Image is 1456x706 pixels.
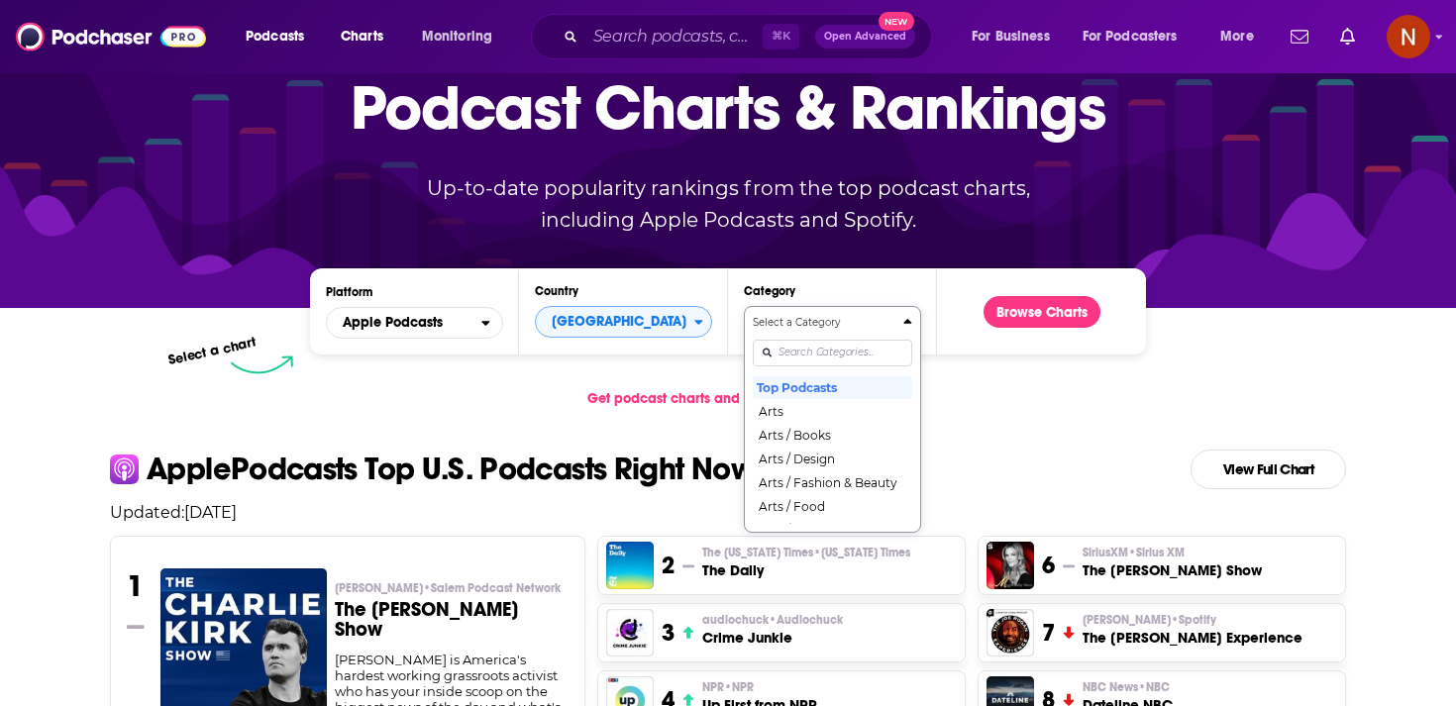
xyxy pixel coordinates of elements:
[702,545,910,580] a: The [US_STATE] Times•[US_STATE] TimesThe Daily
[1042,551,1055,580] h3: 6
[769,613,843,627] span: • Audiochuck
[958,21,1075,52] button: open menu
[702,679,817,695] p: NPR • NPR
[815,25,915,49] button: Open AdvancedNew
[335,580,561,596] span: [PERSON_NAME]
[166,334,258,368] p: Select a chart
[343,316,443,330] span: Apple Podcasts
[702,560,910,580] h3: The Daily
[1083,612,1302,648] a: [PERSON_NAME]•SpotifyThe [PERSON_NAME] Experience
[231,355,293,374] img: select arrow
[1083,545,1262,560] p: SiriusXM • Sirius XM
[662,618,675,648] h3: 3
[1083,560,1262,580] h3: The [PERSON_NAME] Show
[1083,679,1173,695] p: NBC News • NBC
[535,306,712,338] button: Countries
[423,581,561,595] span: • Salem Podcast Network
[351,43,1106,171] p: Podcast Charts & Rankings
[328,21,395,52] a: Charts
[587,390,848,407] span: Get podcast charts and rankings via API
[813,546,910,559] span: • [US_STATE] Times
[326,307,503,339] button: open menu
[1387,15,1430,58] button: Show profile menu
[1070,21,1206,52] button: open menu
[606,609,654,656] img: Crime Junkie
[1332,20,1363,53] a: Show notifications dropdown
[1206,21,1279,52] button: open menu
[753,340,912,366] input: Search Categories...
[1220,23,1254,50] span: More
[972,23,1050,50] span: For Business
[326,307,503,339] h2: Platforms
[246,23,304,50] span: Podcasts
[1083,23,1178,50] span: For Podcasters
[422,23,492,50] span: Monitoring
[662,551,675,580] h3: 2
[1387,15,1430,58] span: Logged in as AdelNBM
[753,494,912,518] button: Arts / Food
[1387,15,1430,58] img: User Profile
[572,374,884,423] a: Get podcast charts and rankings via API
[536,305,694,339] span: [GEOGRAPHIC_DATA]
[702,545,910,560] span: The [US_STATE] Times
[987,609,1034,656] img: The Joe Rogan Experience
[987,542,1034,589] img: The Megyn Kelly Show
[702,612,843,628] p: audiochuck • Audiochuck
[1083,545,1185,560] span: SiriusXM
[335,580,570,652] a: [PERSON_NAME]•Salem Podcast NetworkThe [PERSON_NAME] Show
[824,32,906,42] span: Open Advanced
[585,21,763,52] input: Search podcasts, credits, & more...
[408,21,518,52] button: open menu
[16,18,206,55] img: Podchaser - Follow, Share and Rate Podcasts
[753,470,912,494] button: Arts / Fashion & Beauty
[753,447,912,470] button: Arts / Design
[387,172,1069,236] p: Up-to-date popularity rankings from the top podcast charts, including Apple Podcasts and Spotify.
[984,296,1100,328] button: Browse Charts
[724,680,754,694] span: • NPR
[1083,545,1262,580] a: SiriusXM•Sirius XMThe [PERSON_NAME] Show
[702,545,910,560] p: The New York Times • New York Times
[1083,612,1216,628] span: [PERSON_NAME]
[702,612,843,648] a: audiochuck•AudiochuckCrime Junkie
[753,518,912,542] button: Arts / Performing Arts
[1042,618,1055,648] h3: 7
[341,23,383,50] span: Charts
[744,306,921,533] button: Categories
[702,628,843,648] h3: Crime Junkie
[335,580,570,596] p: Charlie Kirk • Salem Podcast Network
[879,12,914,31] span: New
[702,679,754,695] span: NPR
[94,503,1362,522] p: Updated: [DATE]
[753,375,912,399] button: Top Podcasts
[1083,612,1302,628] p: Joe Rogan • Spotify
[753,423,912,447] button: Arts / Books
[1191,450,1346,489] a: View Full Chart
[1171,613,1216,627] span: • Spotify
[1128,546,1185,559] span: • Sirius XM
[550,14,951,59] div: Search podcasts, credits, & more...
[147,454,754,485] p: Apple Podcasts Top U.S. Podcasts Right Now
[1138,680,1170,694] span: • NBC
[1283,20,1316,53] a: Show notifications dropdown
[1083,679,1170,695] span: NBC News
[110,454,139,483] img: apple Icon
[753,399,912,423] button: Arts
[763,24,799,50] span: ⌘ K
[127,568,144,604] h3: 1
[232,21,330,52] button: open menu
[1083,628,1302,648] h3: The [PERSON_NAME] Experience
[702,612,843,628] span: audiochuck
[606,542,654,589] img: The Daily
[753,318,895,328] h4: Select a Category
[335,600,570,640] h3: The [PERSON_NAME] Show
